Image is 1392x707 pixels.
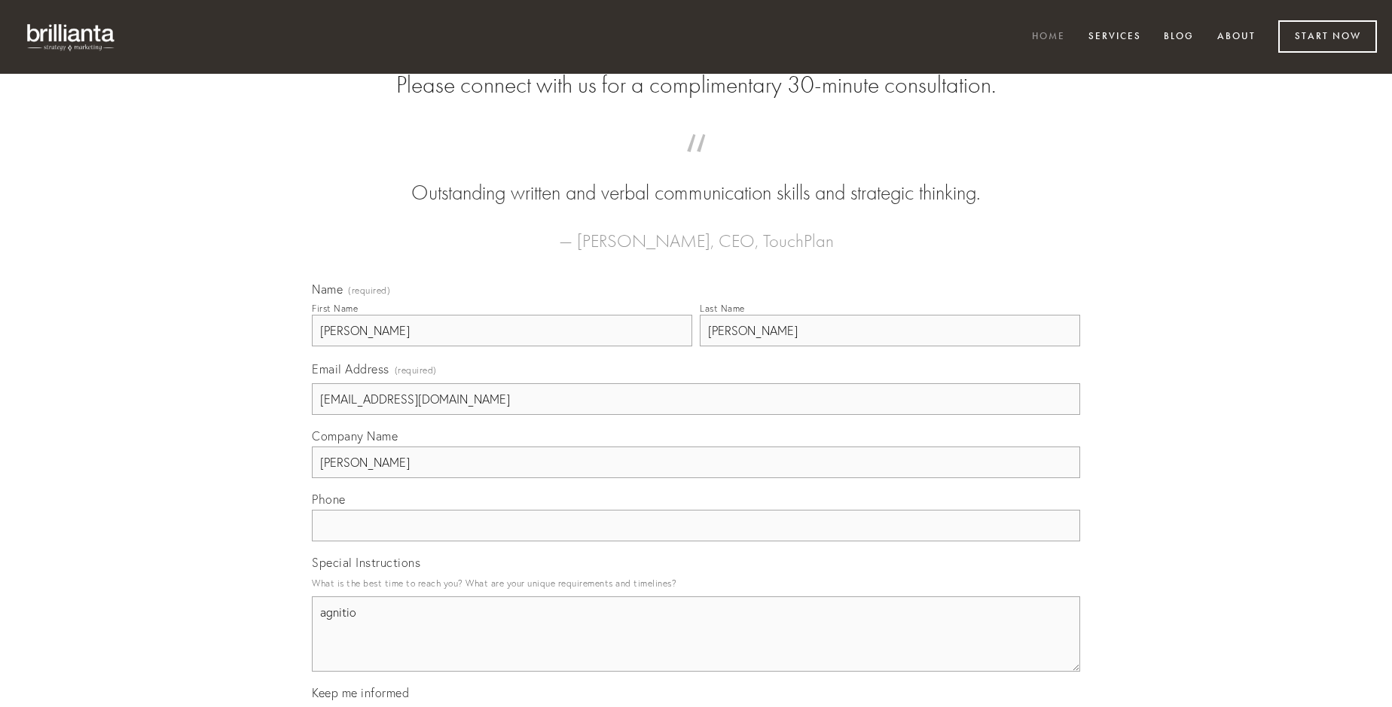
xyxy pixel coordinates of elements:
[336,208,1056,256] figcaption: — [PERSON_NAME], CEO, TouchPlan
[312,685,409,700] span: Keep me informed
[395,360,437,380] span: (required)
[312,361,389,376] span: Email Address
[336,149,1056,208] blockquote: Outstanding written and verbal communication skills and strategic thinking.
[312,71,1080,99] h2: Please connect with us for a complimentary 30-minute consultation.
[1154,25,1204,50] a: Blog
[312,492,346,507] span: Phone
[312,596,1080,672] textarea: agnitio
[336,149,1056,178] span: “
[1022,25,1075,50] a: Home
[312,282,343,297] span: Name
[348,286,390,295] span: (required)
[312,555,420,570] span: Special Instructions
[15,15,128,59] img: brillianta - research, strategy, marketing
[700,303,745,314] div: Last Name
[1278,20,1377,53] a: Start Now
[312,303,358,314] div: First Name
[1207,25,1265,50] a: About
[1079,25,1151,50] a: Services
[312,573,1080,593] p: What is the best time to reach you? What are your unique requirements and timelines?
[312,428,398,443] span: Company Name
